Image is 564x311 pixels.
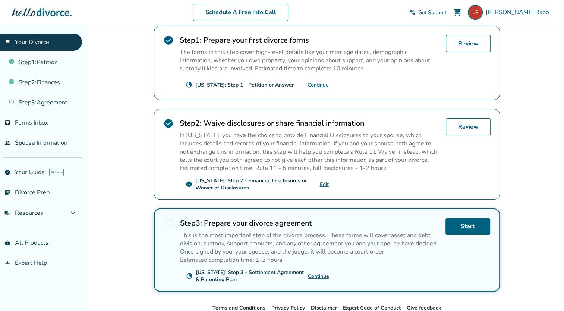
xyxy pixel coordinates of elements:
[180,164,440,172] p: Estimated completion time: Rule 11 - 5 minutes, full disclosures - 1-2 hours
[180,218,202,228] strong: Step 3 :
[453,8,462,17] span: shopping_cart
[163,35,174,45] span: check_circle
[4,189,10,195] span: list_alt_check
[486,8,552,16] span: [PERSON_NAME] Rabo
[195,81,294,88] div: [US_STATE]: Step 1 - Petition or Answer
[180,118,202,128] strong: Step 2 :
[180,118,440,128] h2: Waive disclosures or share financial information
[195,177,320,191] div: [US_STATE]: Step 2 - Financial Disclosures or Waiver of Disclosures
[180,218,439,228] h2: Prepare your divorce agreement
[445,218,490,235] a: Start
[4,210,10,216] span: menu_book
[163,118,174,129] span: check_circle
[180,35,202,45] strong: Step 1 :
[193,4,288,21] a: Schedule A Free Info Call
[4,120,10,126] span: inbox
[180,131,440,164] p: In [US_STATE], you have the choice to provide Financial Disclosures to your spouse, which include...
[527,275,564,311] iframe: Chat Widget
[468,5,483,20] img: Luis Rabo
[69,208,78,217] span: expand_more
[409,9,447,16] a: phone_in_talkGet Support
[15,119,48,127] span: Forms Inbox
[186,273,193,279] span: clock_loader_40
[4,39,10,45] span: flag_2
[180,48,440,73] p: The forms in this step cover high-level details like your marriage dates, demographic information...
[446,35,491,52] a: Review
[4,169,10,175] span: explore
[4,209,43,217] span: Resources
[320,181,329,188] a: Edit
[308,273,329,280] a: Continue
[180,231,439,256] p: This is the most important step of the divorce process. These forms will cover asset and debt div...
[196,269,308,283] div: [US_STATE]: Step 3 - Settlement Agreement & Parenting Plan
[186,181,192,188] span: check_circle
[418,9,447,16] span: Get Support
[180,35,440,45] h2: Prepare your first divorce forms
[180,256,439,264] p: Estimated completion time: 1-2 hours
[49,169,64,176] span: AI beta
[164,218,174,229] span: radio_button_unchecked
[308,81,329,88] a: Continue
[409,9,415,15] span: phone_in_talk
[4,140,10,146] span: people
[446,118,491,135] a: Review
[4,260,10,266] span: groups
[4,240,10,246] span: shopping_basket
[186,81,192,88] span: clock_loader_40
